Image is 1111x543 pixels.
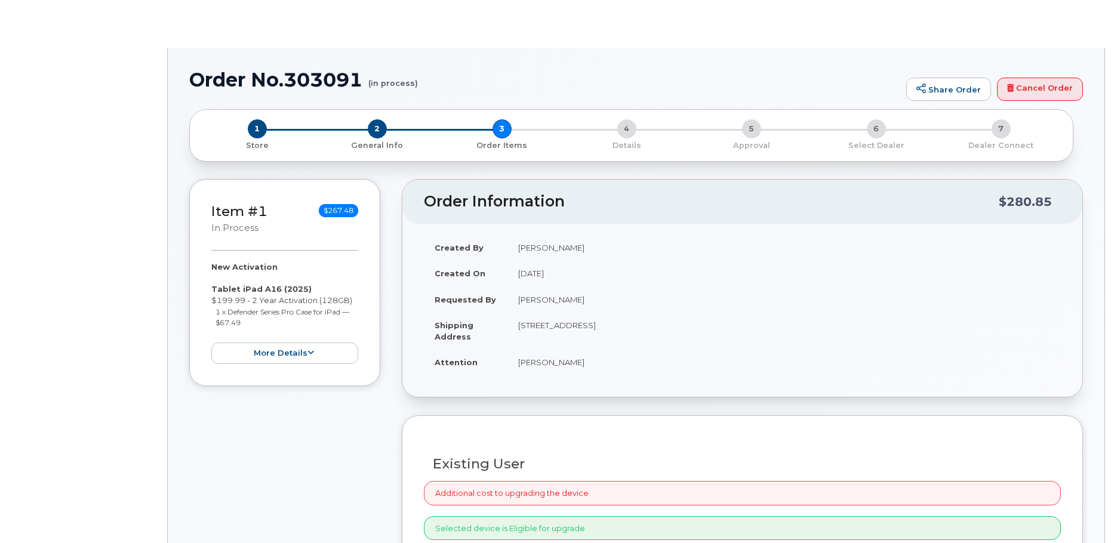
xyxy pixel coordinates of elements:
[211,262,278,271] strong: New Activation
[319,204,358,217] span: $267.48
[319,140,435,151] p: General Info
[211,284,312,294] strong: Tablet iPad A16 (2025)
[435,320,473,341] strong: Shipping Address
[216,307,349,328] small: 1 x Defender Series Pro Case for iPad — $67.49
[368,69,418,88] small: (in process)
[211,261,358,364] div: $199.99 - 2 Year Activation (128GB)
[507,286,1061,313] td: [PERSON_NAME]
[189,69,900,90] h1: Order No.303091
[211,343,358,365] button: more details
[204,140,310,151] p: Store
[433,456,1052,471] h3: Existing User
[507,235,1061,261] td: [PERSON_NAME]
[424,516,1061,541] div: Selected device is Eligible for upgrade
[997,78,1083,101] a: Cancel Order
[435,269,485,278] strong: Created On
[368,119,387,138] span: 2
[435,243,484,252] strong: Created By
[999,190,1052,213] div: $280.85
[507,312,1061,349] td: [STREET_ADDRESS]
[424,481,1061,505] div: Additional cost to upgrading the device
[435,357,478,367] strong: Attention
[507,260,1061,286] td: [DATE]
[248,119,267,138] span: 1
[211,223,258,233] small: in process
[424,193,999,210] h2: Order Information
[906,78,991,101] a: Share Order
[507,349,1061,375] td: [PERSON_NAME]
[315,138,439,151] a: 2 General Info
[211,203,267,220] a: Item #1
[435,295,496,304] strong: Requested By
[199,138,315,151] a: 1 Store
